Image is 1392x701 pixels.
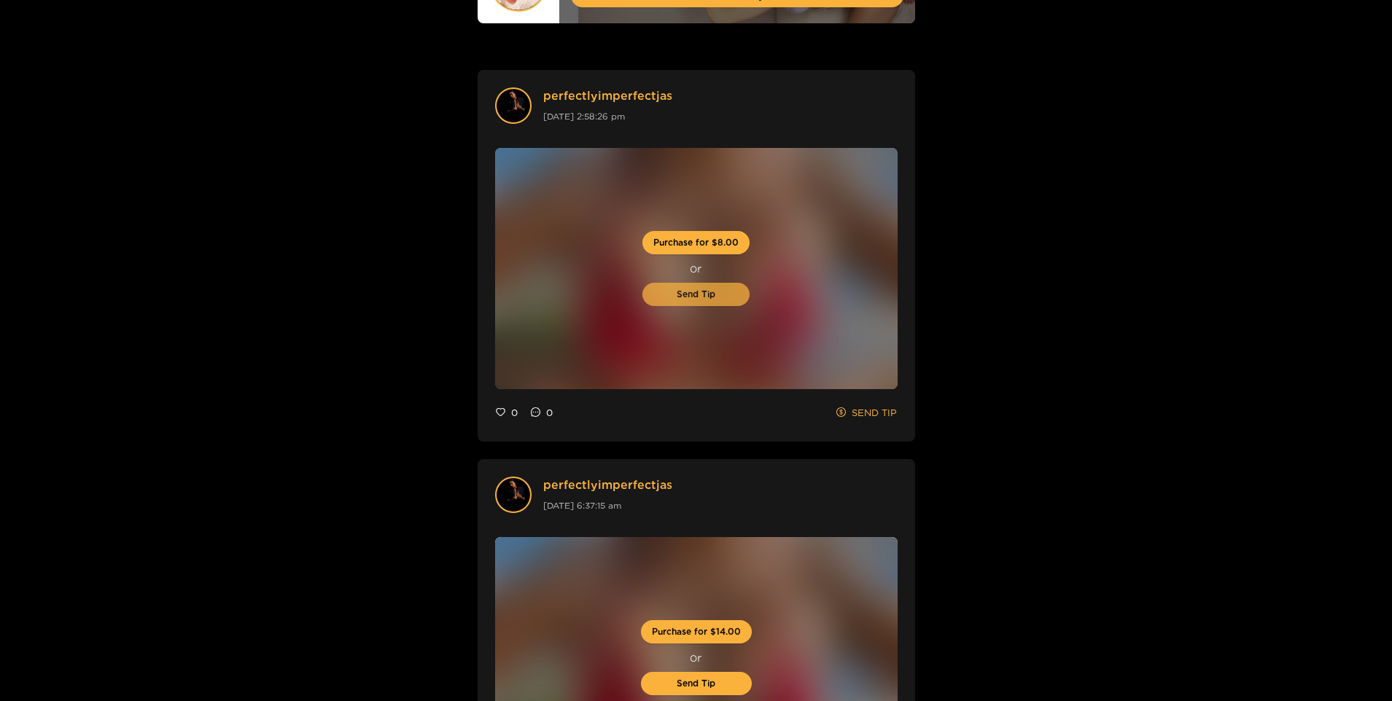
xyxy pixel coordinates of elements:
button: dollar-circleSEND TIP [836,401,898,424]
button: Send Tip [641,672,752,695]
span: message [531,407,540,418]
span: Purchase for $14.00 [652,625,741,639]
button: Send Tip [642,283,750,306]
span: heart [496,407,505,418]
span: dollar-circle [836,407,846,418]
span: Send Tip [677,677,715,691]
span: SEND TIP [852,405,897,420]
span: Purchase for $8.00 [653,236,739,250]
button: message0 [530,401,553,424]
span: Send Tip [677,288,715,302]
div: [DATE] 6:37:15 am [543,497,672,514]
button: Purchase for $8.00 [642,231,750,254]
button: Purchase for $14.00 [641,620,752,643]
img: user avatar [497,478,530,512]
span: or [642,260,750,277]
div: [DATE] 2:58:26 pm [543,108,672,125]
a: perfectlyimperfectjas [543,477,672,493]
span: 0 [511,405,518,420]
img: user avatar [497,89,530,122]
span: or [641,649,752,666]
button: heart0 [495,401,518,424]
a: perfectlyimperfectjas [543,87,672,104]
